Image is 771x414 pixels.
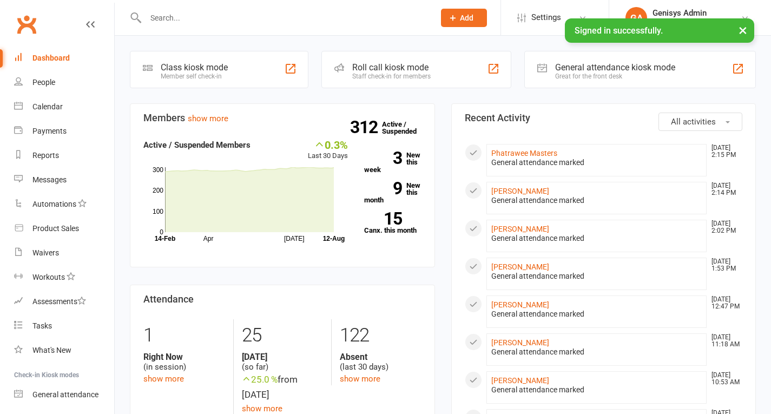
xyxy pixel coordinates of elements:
[491,187,549,195] a: [PERSON_NAME]
[32,224,79,233] div: Product Sales
[32,78,55,87] div: People
[364,182,421,203] a: 9New this month
[14,216,114,241] a: Product Sales
[142,10,427,25] input: Search...
[14,168,114,192] a: Messages
[13,11,40,38] a: Clubworx
[14,241,114,265] a: Waivers
[382,113,430,143] a: 312Active / Suspended
[143,352,225,362] strong: Right Now
[706,220,742,234] time: [DATE] 2:02 PM
[352,73,431,80] div: Staff check-in for members
[658,113,742,131] button: All activities
[441,9,487,27] button: Add
[491,338,549,347] a: [PERSON_NAME]
[460,14,473,22] span: Add
[32,175,67,184] div: Messages
[143,113,421,123] h3: Members
[32,248,59,257] div: Waivers
[14,290,114,314] a: Assessments
[491,234,702,243] div: General attendance marked
[491,300,549,309] a: [PERSON_NAME]
[14,119,114,143] a: Payments
[491,310,702,319] div: General attendance marked
[161,73,228,80] div: Member self check-in
[706,144,742,159] time: [DATE] 2:15 PM
[364,152,421,173] a: 3New this week
[14,192,114,216] a: Automations
[242,404,282,413] a: show more
[340,352,421,372] div: (last 30 days)
[143,319,225,352] div: 1
[491,149,557,157] a: Phatrawee Masters
[340,352,421,362] strong: Absent
[575,25,663,36] span: Signed in successfully.
[491,272,702,281] div: General attendance marked
[531,5,561,30] span: Settings
[14,265,114,290] a: Workouts
[350,119,382,135] strong: 312
[364,212,421,234] a: 15Canx. this month
[491,196,702,205] div: General attendance marked
[14,143,114,168] a: Reports
[32,321,52,330] div: Tasks
[242,319,323,352] div: 25
[491,225,549,233] a: [PERSON_NAME]
[308,139,348,150] div: 0.3%
[32,54,70,62] div: Dashboard
[491,262,549,271] a: [PERSON_NAME]
[364,180,402,196] strong: 9
[352,62,431,73] div: Roll call kiosk mode
[364,211,402,227] strong: 15
[32,273,65,281] div: Workouts
[465,113,743,123] h3: Recent Activity
[143,374,184,384] a: show more
[706,334,742,348] time: [DATE] 11:18 AM
[242,352,323,372] div: (so far)
[625,7,647,29] div: GA
[340,319,421,352] div: 122
[32,200,76,208] div: Automations
[491,158,702,167] div: General attendance marked
[143,294,421,305] h3: Attendance
[242,352,323,362] strong: [DATE]
[143,140,251,150] strong: Active / Suspended Members
[308,139,348,162] div: Last 30 Days
[706,372,742,386] time: [DATE] 10:53 AM
[340,374,380,384] a: show more
[706,258,742,272] time: [DATE] 1:53 PM
[733,18,753,42] button: ×
[706,296,742,310] time: [DATE] 12:47 PM
[188,114,228,123] a: show more
[32,127,67,135] div: Payments
[32,297,86,306] div: Assessments
[14,383,114,407] a: General attendance kiosk mode
[242,372,323,402] div: from [DATE]
[653,18,707,28] div: Genisys Gym
[32,102,63,111] div: Calendar
[491,347,702,357] div: General attendance marked
[143,352,225,372] div: (in session)
[14,95,114,119] a: Calendar
[32,390,98,399] div: General attendance
[364,150,402,166] strong: 3
[14,314,114,338] a: Tasks
[14,338,114,363] a: What's New
[555,62,675,73] div: General attendance kiosk mode
[32,346,71,354] div: What's New
[242,374,278,385] span: 25.0 %
[706,182,742,196] time: [DATE] 2:14 PM
[491,385,702,395] div: General attendance marked
[161,62,228,73] div: Class kiosk mode
[653,8,707,18] div: Genisys Admin
[14,70,114,95] a: People
[671,117,716,127] span: All activities
[555,73,675,80] div: Great for the front desk
[491,376,549,385] a: [PERSON_NAME]
[32,151,59,160] div: Reports
[14,46,114,70] a: Dashboard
